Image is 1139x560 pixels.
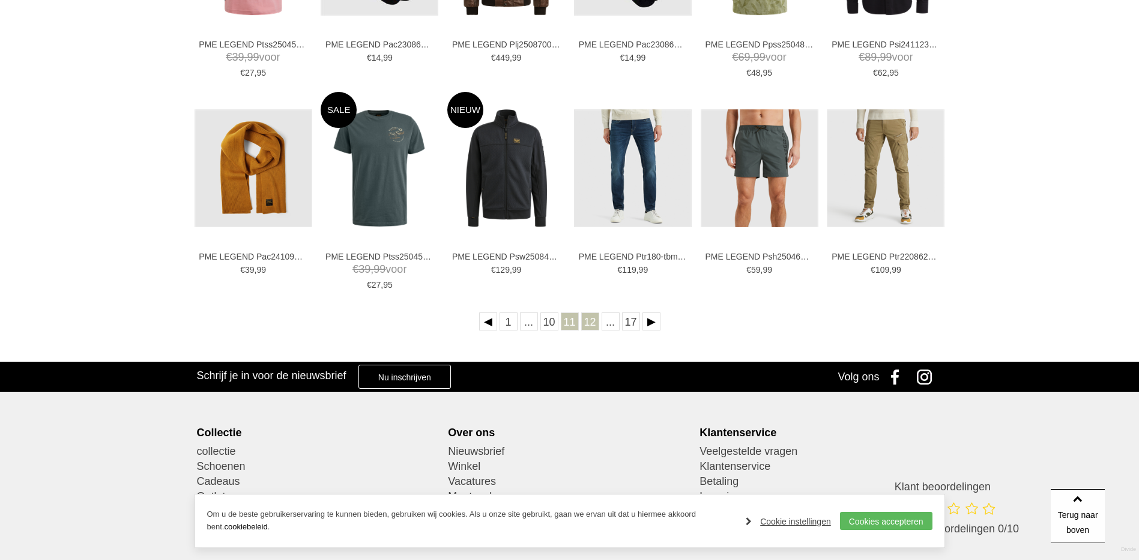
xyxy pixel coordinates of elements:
[247,51,259,63] span: 99
[751,68,761,78] span: 48
[832,39,940,50] a: PME LEGEND Psi2411234 Overhemden
[832,251,940,262] a: PME LEGEND Ptr2208620-7148 Broeken en Pantalons
[865,51,877,63] span: 89
[739,51,751,63] span: 69
[642,312,660,330] a: Volgende
[500,312,518,330] a: 1
[895,480,1019,493] h3: Klant beoordelingen
[381,280,383,290] span: ,
[372,53,381,62] span: 14
[358,365,451,389] a: Nu inschrijven
[1121,542,1136,557] a: Divide
[622,312,640,330] a: 17
[746,265,751,275] span: €
[699,459,942,474] a: Klantenservice
[321,109,438,227] img: PME LEGEND Ptss2504596 T-shirts
[512,265,522,275] span: 99
[581,312,599,330] a: 12
[491,53,496,62] span: €
[383,53,393,62] span: 99
[840,512,932,530] a: Cookies accepteren
[325,39,434,50] a: PME LEGEND Pac2308601 Accessoires
[705,50,813,65] span: voor
[491,265,496,275] span: €
[199,251,307,262] a: PME LEGEND Pac2410902 Accessoires
[859,51,865,63] span: €
[699,426,942,439] div: Klantenservice
[699,444,942,459] a: Veelgestelde vragen
[880,51,892,63] span: 99
[875,265,889,275] span: 109
[602,312,620,330] a: ...
[367,53,372,62] span: €
[1051,489,1105,543] a: Terug naar boven
[196,459,439,474] a: Schoenen
[701,109,818,227] img: PME LEGEND Psh2504671 Zwembroeken
[871,265,875,275] span: €
[452,251,560,262] a: PME LEGEND Psw2508436 Vesten en Gilets
[746,513,831,531] a: Cookie instellingen
[224,522,267,531] a: cookiebeleid
[448,474,690,489] a: Vacatures
[561,312,579,330] a: 11
[383,280,393,290] span: 95
[448,444,690,459] a: Nieuwsbrief
[512,53,522,62] span: 99
[196,426,439,439] div: Collectie
[496,265,510,275] span: 129
[199,50,307,65] span: voor
[705,39,813,50] a: PME LEGEND Ppss2504851 [PERSON_NAME]
[892,265,901,275] span: 99
[496,53,510,62] span: 449
[244,51,247,63] span: ,
[827,109,944,227] img: PME LEGEND Ptr2208620-7148 Broeken en Pantalons
[520,312,538,330] a: ...
[352,263,358,275] span: €
[448,489,690,504] a: Maatwerk
[878,68,887,78] span: 62
[256,68,266,78] span: 95
[887,68,889,78] span: ,
[636,265,639,275] span: ,
[447,109,565,227] img: PME LEGEND Psw2508436 Vesten en Gilets
[699,489,942,504] a: Levering
[883,362,913,392] a: Facebook
[540,312,558,330] a: 10
[574,109,692,227] img: PME LEGEND Ptr180-tbm Jeans
[325,251,434,262] a: PME LEGEND Ptss2504596 T-shirts
[232,51,244,63] span: 39
[634,53,636,62] span: ,
[199,39,307,50] a: PME LEGEND Ptss2504596 T-shirts
[510,53,512,62] span: ,
[196,489,439,504] a: Outlet
[196,369,346,382] h3: Schrijf je in voor de nieuwsbrief
[452,39,560,50] a: PME LEGEND Plj2508700 Jassen
[733,51,739,63] span: €
[240,265,245,275] span: €
[381,53,383,62] span: ,
[510,265,512,275] span: ,
[873,68,878,78] span: €
[761,68,763,78] span: ,
[751,265,761,275] span: 59
[207,508,734,534] p: Om u de beste gebruikerservaring te kunnen bieden, gebruiken wij cookies. Als u onze site gebruik...
[636,53,646,62] span: 99
[699,474,942,489] a: Betaling
[196,444,439,459] a: collectie
[763,265,772,275] span: 99
[895,480,1019,548] a: Klant beoordelingen 0 klantbeoordelingen 0/10
[372,280,381,290] span: 27
[245,68,255,78] span: 27
[255,68,257,78] span: ,
[448,426,690,439] div: Over ons
[624,53,634,62] span: 14
[832,50,940,65] span: voor
[913,362,943,392] a: Instagram
[196,474,439,489] a: Cadeaus
[639,265,648,275] span: 99
[373,263,385,275] span: 99
[889,68,899,78] span: 95
[751,51,754,63] span: ,
[479,312,497,330] a: Vorige
[763,68,772,78] span: 95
